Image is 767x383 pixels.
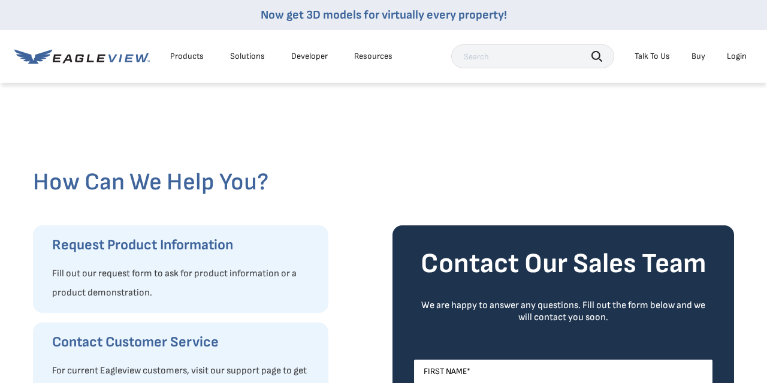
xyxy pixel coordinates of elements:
p: Fill out our request form to ask for product information or a product demonstration. [52,264,316,303]
div: Talk To Us [635,51,670,62]
h3: Contact Customer Service [52,333,316,352]
a: Now get 3D models for virtually every property! [261,8,507,22]
div: Products [170,51,204,62]
div: Solutions [230,51,265,62]
div: Resources [354,51,392,62]
input: Search [451,44,614,68]
a: Buy [691,51,705,62]
div: We are happy to answer any questions. Fill out the form below and we will contact you soon. [414,300,712,324]
a: Developer [291,51,328,62]
strong: Contact Our Sales Team [421,248,706,281]
h2: How Can We Help You? [33,168,734,197]
div: Login [727,51,747,62]
h3: Request Product Information [52,236,316,255]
